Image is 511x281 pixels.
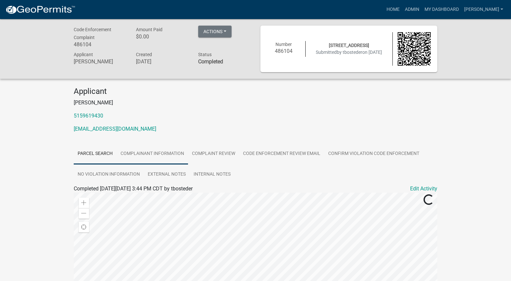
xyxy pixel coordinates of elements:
[324,143,423,164] a: Confirm Violation Code Enforcement
[329,43,369,48] span: [STREET_ADDRESS]
[136,58,188,65] h6: [DATE]
[316,50,382,55] span: Submitted on [DATE]
[74,58,126,65] h6: [PERSON_NAME]
[275,42,292,47] span: Number
[117,143,188,164] a: Complainant Information
[198,26,232,37] button: Actions
[74,87,437,96] h4: Applicant
[79,198,89,208] div: Zoom in
[239,143,324,164] a: Code Enforcement Review Email
[74,164,144,185] a: No Violation Information
[190,164,235,185] a: Internal Notes
[144,164,190,185] a: External Notes
[462,3,506,16] a: [PERSON_NAME]
[79,222,89,232] div: Find my location
[74,52,93,57] span: Applicant
[422,3,462,16] a: My Dashboard
[136,27,162,32] span: Amount Paid
[74,99,437,107] p: [PERSON_NAME]
[136,52,152,57] span: Created
[74,185,193,192] span: Completed [DATE][DATE] 3:44 PM CDT by tbosteder
[398,32,431,66] img: QR code
[74,27,111,40] span: Code Enforcement Complaint
[74,41,126,48] h6: 486104
[188,143,239,164] a: Complaint Review
[402,3,422,16] a: Admin
[267,48,300,54] h6: 486104
[74,126,156,132] a: [EMAIL_ADDRESS][DOMAIN_NAME]
[136,33,188,40] h6: $0.00
[198,52,212,57] span: Status
[410,185,437,193] a: Edit Activity
[198,58,223,65] strong: Completed
[337,50,362,55] span: by tbosteder
[79,208,89,219] div: Zoom out
[74,143,117,164] a: Parcel search
[74,113,103,119] a: 5159619430
[384,3,402,16] a: Home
